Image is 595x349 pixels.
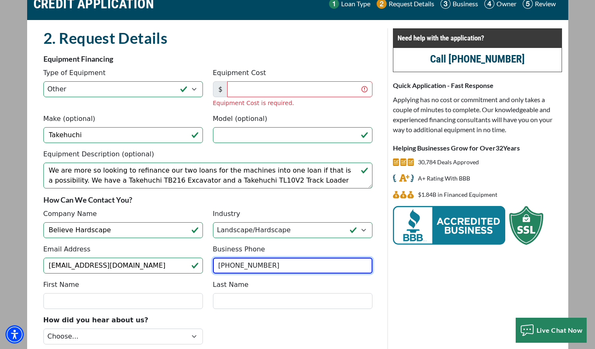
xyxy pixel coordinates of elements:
h2: 2. Request Details [43,28,372,48]
label: Type of Equipment [43,68,106,78]
p: $1,844,146,419 in Financed Equipment [418,190,497,200]
a: call (847) 897-2499 [430,53,525,65]
div: Equipment Cost is required. [213,99,372,108]
p: A+ Rating With BBB [418,173,470,183]
label: First Name [43,280,79,290]
span: Live Chat Now [537,326,583,334]
p: Helping Businesses Grow for Over Years [393,143,562,153]
p: Applying has no cost or commitment and only takes a couple of minutes to complete. Our knowledgea... [393,95,562,135]
label: Business Phone [213,244,265,254]
p: Quick Application - Fast Response [393,80,562,90]
span: $ [213,81,228,97]
div: Accessibility Menu [5,325,24,344]
label: Company Name [43,209,97,219]
label: Equipment Cost [213,68,266,78]
label: Equipment Description (optional) [43,149,154,159]
img: BBB Acredited Business and SSL Protection [393,206,543,245]
iframe: reCAPTCHA [213,315,340,348]
p: How Can We Contact You? [43,195,372,205]
p: Equipment Financing [43,54,372,64]
p: Need help with the application? [398,33,557,43]
label: How did you hear about us? [43,315,149,325]
label: Model (optional) [213,114,267,124]
label: Last Name [213,280,249,290]
label: Industry [213,209,241,219]
span: 32 [496,144,503,152]
label: Make (optional) [43,114,96,124]
p: 30,784 Deals Approved [418,157,479,167]
button: Live Chat Now [516,318,587,343]
label: Email Address [43,244,91,254]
